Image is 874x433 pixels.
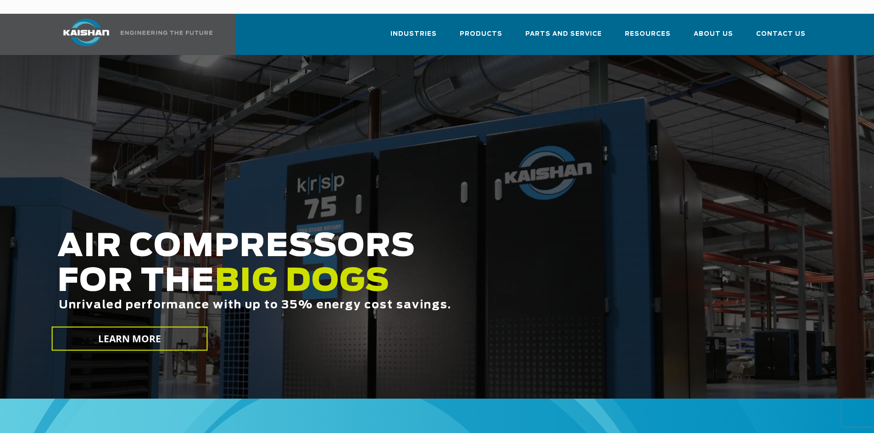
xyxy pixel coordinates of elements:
[390,29,437,39] span: Industries
[756,22,806,53] a: Contact Us
[525,29,602,39] span: Parts and Service
[694,29,733,39] span: About Us
[51,327,207,351] a: LEARN MORE
[625,29,671,39] span: Resources
[694,22,733,53] a: About Us
[756,29,806,39] span: Contact Us
[390,22,437,53] a: Industries
[460,29,502,39] span: Products
[52,14,214,55] a: Kaishan USA
[52,19,121,46] img: kaishan logo
[215,266,390,297] span: BIG DOGS
[57,230,689,340] h2: AIR COMPRESSORS FOR THE
[625,22,671,53] a: Resources
[460,22,502,53] a: Products
[59,300,451,311] span: Unrivaled performance with up to 35% energy cost savings.
[525,22,602,53] a: Parts and Service
[98,332,161,345] span: LEARN MORE
[121,31,212,35] img: Engineering the future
